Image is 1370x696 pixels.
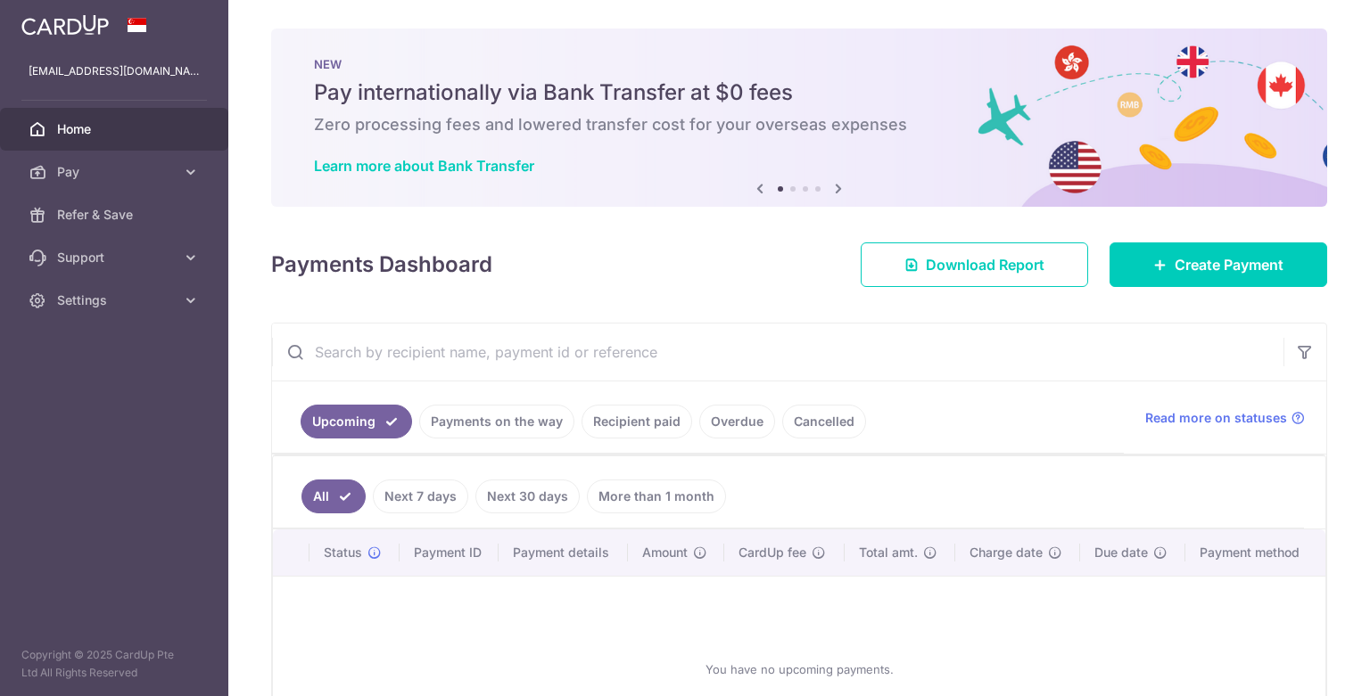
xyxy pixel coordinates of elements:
[271,29,1327,207] img: Bank transfer banner
[782,405,866,438] a: Cancelled
[314,114,1284,135] h6: Zero processing fees and lowered transfer cost for your overseas expenses
[419,405,574,438] a: Payments on the way
[861,242,1088,287] a: Download Report
[926,254,1044,275] span: Download Report
[301,479,366,513] a: All
[271,249,492,281] h4: Payments Dashboard
[29,62,200,80] p: [EMAIL_ADDRESS][DOMAIN_NAME]
[57,249,175,266] span: Support
[499,529,628,576] th: Payment details
[1185,529,1325,576] th: Payment method
[314,157,534,175] a: Learn more about Bank Transfer
[21,14,109,36] img: CardUp
[1094,544,1148,561] span: Due date
[314,78,1284,107] h5: Pay internationally via Bank Transfer at $0 fees
[301,405,412,438] a: Upcoming
[587,479,726,513] a: More than 1 month
[57,206,175,224] span: Refer & Save
[739,544,806,561] span: CardUp fee
[57,291,175,309] span: Settings
[1175,254,1283,275] span: Create Payment
[400,529,499,576] th: Payment ID
[272,323,1283,381] input: Search by recipient name, payment id or reference
[582,405,692,438] a: Recipient paid
[1145,409,1305,427] a: Read more on statuses
[373,479,468,513] a: Next 7 days
[642,544,688,561] span: Amount
[1110,242,1327,287] a: Create Payment
[57,120,175,138] span: Home
[699,405,775,438] a: Overdue
[1145,409,1287,427] span: Read more on statuses
[314,57,1284,71] p: NEW
[57,163,175,181] span: Pay
[859,544,918,561] span: Total amt.
[970,544,1043,561] span: Charge date
[475,479,580,513] a: Next 30 days
[324,544,362,561] span: Status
